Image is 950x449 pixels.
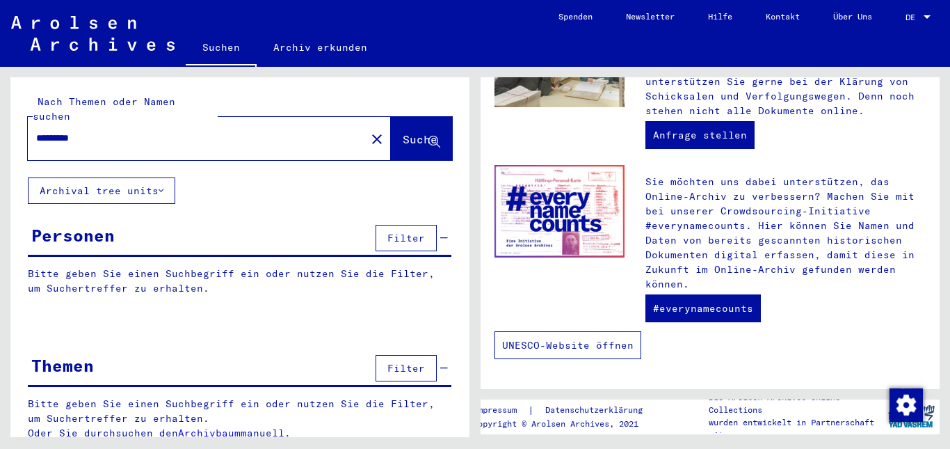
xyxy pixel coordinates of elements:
span: Filter [387,232,425,244]
a: Datenschutzerklärung [534,403,659,418]
span: Filter [387,362,425,375]
a: Archiv erkunden [257,31,384,64]
button: Suche [391,117,452,160]
mat-icon: close [369,131,385,148]
a: Archivbaum [178,427,241,439]
p: Sie möchten uns dabei unterstützen, das Online-Archiv zu verbessern? Machen Sie mit bei unserer C... [645,175,926,292]
span: Suche [403,132,437,146]
button: Filter [376,225,437,251]
img: enc.jpg [494,165,625,258]
div: Personen [31,223,115,248]
a: Impressum [473,403,528,418]
button: Clear [363,125,391,152]
a: Anfrage stellen [645,121,755,149]
p: Bitte geben Sie einen Suchbegriff ein oder nutzen Sie die Filter, um Suchertreffer zu erhalten. [28,267,451,296]
p: wurden entwickelt in Partnerschaft mit [709,416,883,441]
span: DE [905,13,921,22]
a: UNESCO-Website öffnen [494,331,641,359]
p: Copyright © Arolsen Archives, 2021 [473,418,659,430]
div: Zustimmung ändern [889,388,922,421]
a: Suchen [186,31,257,67]
p: Bitte geben Sie einen Suchbegriff ein oder nutzen Sie die Filter, um Suchertreffer zu erhalten. O... [28,397,452,441]
div: | [473,403,659,418]
button: Archival tree units [28,178,175,204]
a: #everynamecounts [645,294,761,322]
img: Zustimmung ändern [889,388,923,422]
button: Filter [376,355,437,381]
p: Die Arolsen Archives Online-Collections [709,391,883,416]
mat-label: Nach Themen oder Namen suchen [33,95,175,123]
img: yv_logo.png [885,399,937,434]
img: Arolsen_neg.svg [11,16,175,51]
div: Themen [31,353,94,378]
